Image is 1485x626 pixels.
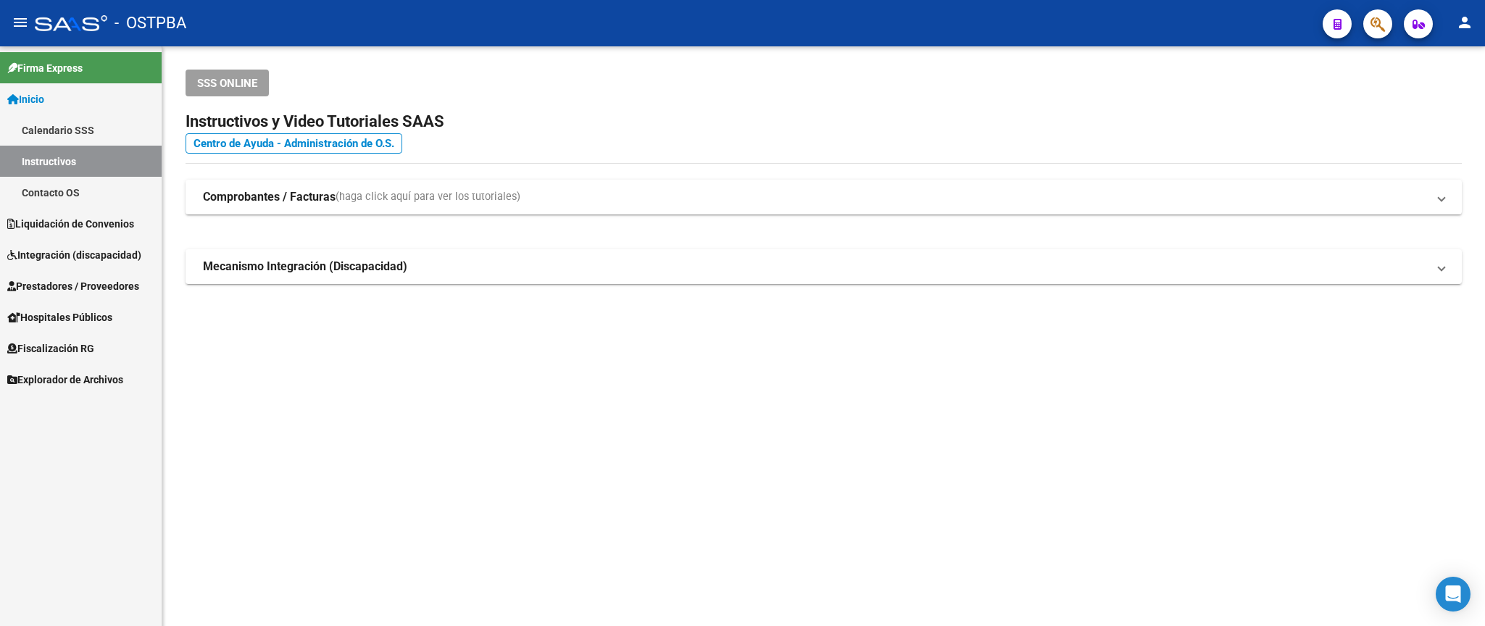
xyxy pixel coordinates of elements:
[7,247,141,263] span: Integración (discapacidad)
[7,216,134,232] span: Liquidación de Convenios
[7,278,139,294] span: Prestadores / Proveedores
[186,108,1462,135] h2: Instructivos y Video Tutoriales SAAS
[12,14,29,31] mat-icon: menu
[115,7,186,39] span: - OSTPBA
[7,91,44,107] span: Inicio
[186,70,269,96] button: SSS ONLINE
[7,372,123,388] span: Explorador de Archivos
[7,60,83,76] span: Firma Express
[203,189,336,205] strong: Comprobantes / Facturas
[197,77,257,90] span: SSS ONLINE
[186,180,1462,214] mat-expansion-panel-header: Comprobantes / Facturas(haga click aquí para ver los tutoriales)
[336,189,520,205] span: (haga click aquí para ver los tutoriales)
[186,133,402,154] a: Centro de Ayuda - Administración de O.S.
[1436,577,1471,612] div: Open Intercom Messenger
[7,309,112,325] span: Hospitales Públicos
[7,341,94,356] span: Fiscalización RG
[203,259,407,275] strong: Mecanismo Integración (Discapacidad)
[186,249,1462,284] mat-expansion-panel-header: Mecanismo Integración (Discapacidad)
[1456,14,1473,31] mat-icon: person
